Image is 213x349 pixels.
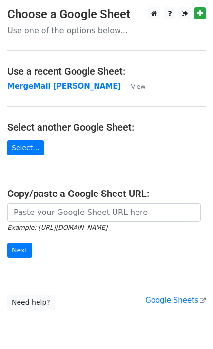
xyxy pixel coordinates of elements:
[145,296,206,305] a: Google Sheets
[7,7,206,21] h3: Choose a Google Sheet
[7,188,206,199] h4: Copy/paste a Google Sheet URL:
[7,65,206,77] h4: Use a recent Google Sheet:
[7,82,121,91] a: MergeMail [PERSON_NAME]
[7,295,55,310] a: Need help?
[7,224,107,231] small: Example: [URL][DOMAIN_NAME]
[7,121,206,133] h4: Select another Google Sheet:
[7,203,201,222] input: Paste your Google Sheet URL here
[7,25,206,36] p: Use one of the options below...
[7,243,32,258] input: Next
[131,83,145,90] small: View
[121,82,145,91] a: View
[7,140,44,155] a: Select...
